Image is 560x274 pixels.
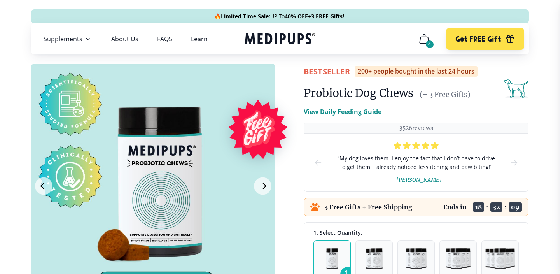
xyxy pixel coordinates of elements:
[509,134,519,191] button: next-slide
[420,90,471,99] span: (+ 3 Free Gifts)
[446,248,470,269] img: Pack of 4 - Natural Dog Supplements
[313,229,519,236] div: 1. Select Quantity:
[44,34,93,44] button: Supplements
[473,202,484,212] span: 18
[399,125,433,132] p: 3526 reviews
[446,28,524,50] button: Get FREE Gift
[443,203,467,211] p: Ends in
[304,107,381,116] p: View Daily Feeding Guide
[426,40,434,48] div: 4
[313,134,323,191] button: prev-slide
[504,203,507,211] span: :
[245,32,315,47] a: Medipups
[335,154,497,171] span: “ My dog loves them. I enjoy the fact that I don’t have to drive to get them! I already noticed l...
[486,203,488,211] span: :
[44,35,82,43] span: Supplements
[304,86,413,100] h1: Probiotic Dog Chews
[191,35,208,43] a: Learn
[326,248,338,269] img: Pack of 1 - Natural Dog Supplements
[35,177,52,195] button: Previous Image
[455,35,501,44] span: Get FREE Gift
[111,35,138,43] a: About Us
[390,176,442,183] span: — [PERSON_NAME]
[415,30,434,48] button: cart
[254,177,271,195] button: Next Image
[324,203,412,211] p: 3 Free Gifts + Free Shipping
[355,66,478,77] div: 200+ people bought in the last 24 hours
[366,248,383,269] img: Pack of 2 - Natural Dog Supplements
[157,35,172,43] a: FAQS
[509,202,522,212] span: 09
[490,202,502,212] span: 32
[304,66,350,77] span: BestSeller
[485,248,515,269] img: Pack of 5 - Natural Dog Supplements
[406,248,427,269] img: Pack of 3 - Natural Dog Supplements
[214,12,344,20] span: 🔥 UP To +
